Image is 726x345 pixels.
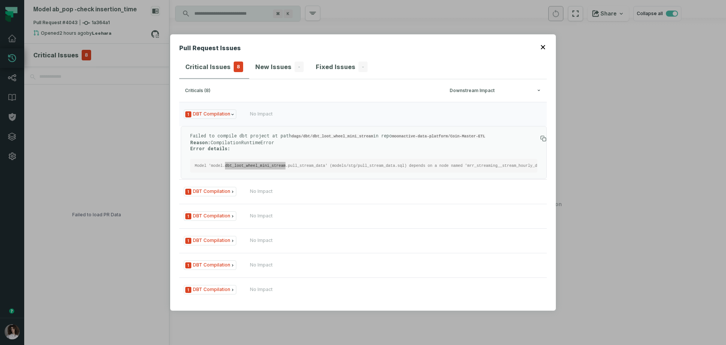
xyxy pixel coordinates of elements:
span: Issue Type [184,285,236,294]
div: No Impact [250,286,273,293]
button: Issue TypeNo Impact [179,179,547,203]
span: Issue Type [184,187,236,196]
div: No Impact [250,213,273,219]
button: Issue TypeNo Impact [179,228,547,253]
div: Issue TypeNo Impact [179,126,547,179]
code: Model 'model.dbt_loot_wheel_mini_stream.pull_stream_data' (models/stg/pull_stream_data.sql) depen... [195,163,717,168]
strong: Error details: [190,145,230,151]
span: - [358,62,368,72]
button: criticals (8)Downstream Impact [185,88,541,94]
span: 8 [234,62,243,72]
div: No Impact [250,111,273,117]
span: Severity [185,287,191,293]
span: Issue Type [184,260,236,270]
button: Issue TypeNo Impact [179,102,547,126]
button: Issue TypeNo Impact [179,253,547,277]
span: - [295,62,304,72]
p: Failed to compile dbt project at path in repo CompilationRuntimeError [190,132,537,151]
span: Severity [185,213,191,219]
div: No Impact [250,262,273,268]
h4: Critical Issues [185,62,231,71]
div: No Impact [250,188,273,194]
span: Severity [185,189,191,195]
span: Issue Type [184,109,236,119]
code: moonactive-data-platform/Coin-Master-ETL [392,134,485,139]
span: Issue Type [184,211,236,221]
span: Severity [185,238,191,244]
span: Issue Type [184,236,236,245]
strong: Reason: [190,139,211,145]
div: Downstream Impact [450,88,541,94]
div: No Impact [250,237,273,243]
code: dags/dbt/dbt_loot_wheel_mini_stream [292,134,373,139]
h2: Pull Request Issues [179,43,241,55]
h4: Fixed Issues [316,62,355,71]
h4: New Issues [255,62,292,71]
div: criticals (8) [185,88,445,94]
span: Severity [185,111,191,117]
span: Severity [185,262,191,268]
button: Issue TypeNo Impact [179,277,547,302]
button: Issue TypeNo Impact [179,204,547,228]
